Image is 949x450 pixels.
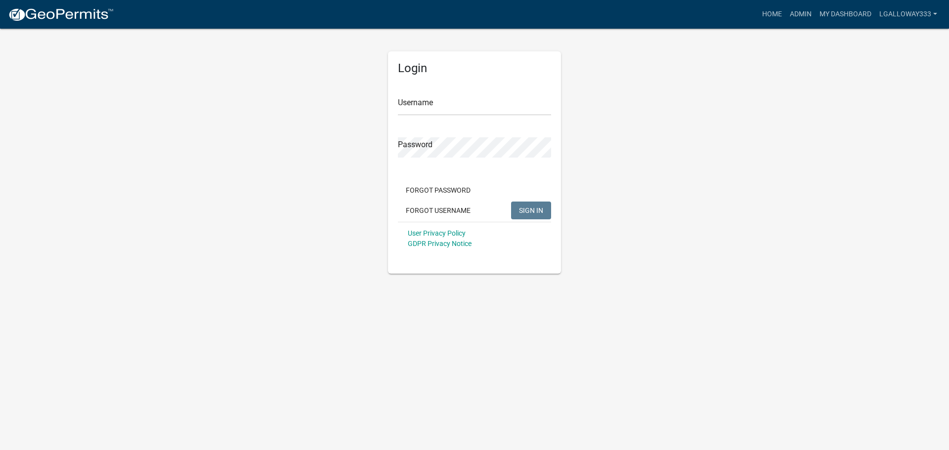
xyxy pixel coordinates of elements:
button: Forgot Password [398,181,478,199]
button: Forgot Username [398,202,478,219]
a: My Dashboard [816,5,875,24]
button: SIGN IN [511,202,551,219]
a: User Privacy Policy [408,229,466,237]
h5: Login [398,61,551,76]
a: Admin [786,5,816,24]
a: lgalloway333 [875,5,941,24]
a: Home [758,5,786,24]
a: GDPR Privacy Notice [408,240,472,247]
span: SIGN IN [519,206,543,214]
